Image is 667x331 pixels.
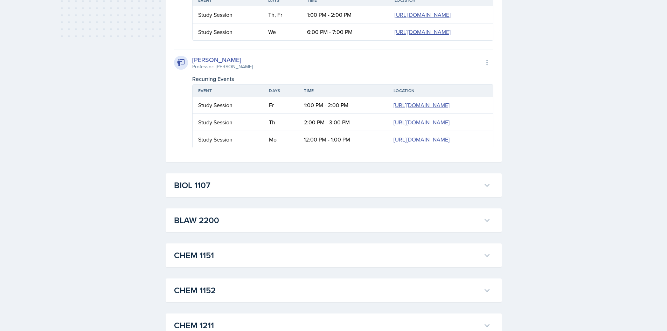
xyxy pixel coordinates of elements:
[174,284,481,297] h3: CHEM 1152
[263,131,298,148] td: Mo
[173,283,492,298] button: CHEM 1152
[173,248,492,263] button: CHEM 1151
[298,85,388,97] th: Time
[198,118,258,126] div: Study Session
[263,23,301,40] td: We
[298,114,388,131] td: 2:00 PM - 3:00 PM
[198,135,258,144] div: Study Session
[388,85,493,97] th: Location
[395,11,451,19] a: [URL][DOMAIN_NAME]
[192,75,493,83] div: Recurring Events
[394,118,450,126] a: [URL][DOMAIN_NAME]
[174,179,481,192] h3: BIOL 1107
[192,63,253,70] div: Professor: [PERSON_NAME]
[298,97,388,114] td: 1:00 PM - 2:00 PM
[198,28,257,36] div: Study Session
[174,249,481,262] h3: CHEM 1151
[301,23,389,40] td: 6:00 PM - 7:00 PM
[173,178,492,193] button: BIOL 1107
[263,114,298,131] td: Th
[298,131,388,148] td: 12:00 PM - 1:00 PM
[395,28,451,36] a: [URL][DOMAIN_NAME]
[263,85,298,97] th: Days
[394,101,450,109] a: [URL][DOMAIN_NAME]
[193,85,264,97] th: Event
[198,11,257,19] div: Study Session
[394,136,450,143] a: [URL][DOMAIN_NAME]
[173,213,492,228] button: BLAW 2200
[263,6,301,23] td: Th, Fr
[263,97,298,114] td: Fr
[198,101,258,109] div: Study Session
[192,55,253,64] div: [PERSON_NAME]
[174,214,481,227] h3: BLAW 2200
[301,6,389,23] td: 1:00 PM - 2:00 PM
